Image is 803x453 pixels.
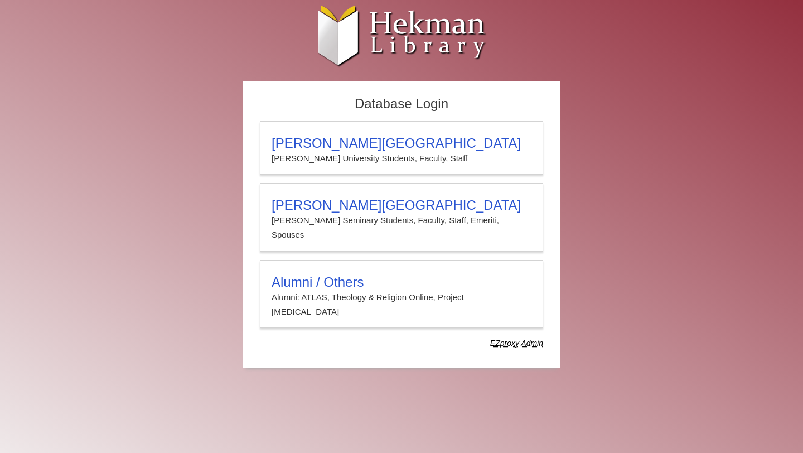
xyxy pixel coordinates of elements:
a: [PERSON_NAME][GEOGRAPHIC_DATA][PERSON_NAME] University Students, Faculty, Staff [260,121,543,175]
summary: Alumni / OthersAlumni: ATLAS, Theology & Religion Online, Project [MEDICAL_DATA] [272,274,531,320]
h3: Alumni / Others [272,274,531,290]
p: [PERSON_NAME] University Students, Faculty, Staff [272,151,531,166]
h3: [PERSON_NAME][GEOGRAPHIC_DATA] [272,197,531,213]
a: [PERSON_NAME][GEOGRAPHIC_DATA][PERSON_NAME] Seminary Students, Faculty, Staff, Emeriti, Spouses [260,183,543,252]
p: Alumni: ATLAS, Theology & Religion Online, Project [MEDICAL_DATA] [272,290,531,320]
dfn: Use Alumni login [490,339,543,348]
p: [PERSON_NAME] Seminary Students, Faculty, Staff, Emeriti, Spouses [272,213,531,243]
h3: [PERSON_NAME][GEOGRAPHIC_DATA] [272,136,531,151]
h2: Database Login [254,93,549,115]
